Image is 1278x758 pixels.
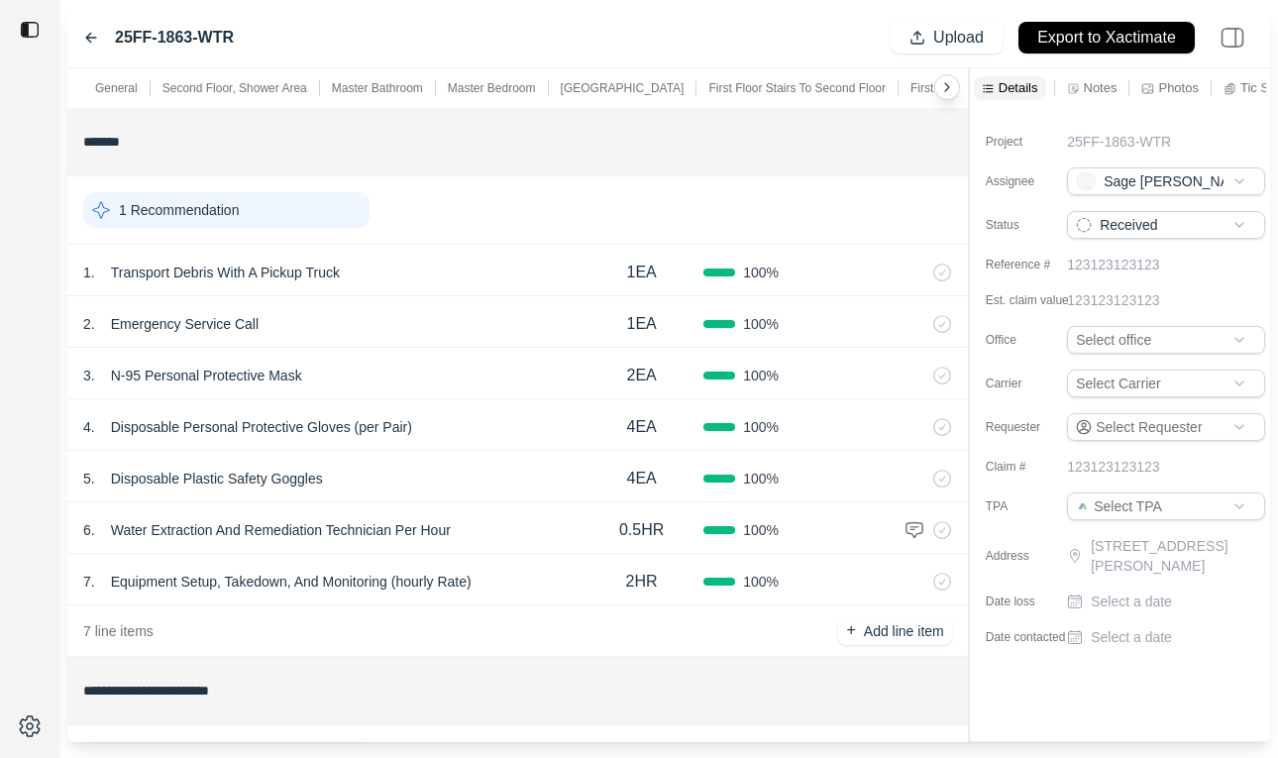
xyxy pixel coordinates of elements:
p: 7 . [83,572,95,592]
p: General [95,80,138,96]
label: Address [986,548,1085,564]
p: Disposable Plastic Safety Goggles [103,465,331,492]
label: Date contacted [986,629,1085,645]
p: 2EA [627,364,657,387]
p: + [846,619,855,642]
span: 100 % [743,417,779,437]
label: Reference # [986,257,1085,272]
p: First Floor Stairs To Second Floor [708,80,886,96]
p: Select a date [1091,627,1172,647]
p: 6 . [83,520,95,540]
p: 2HR [626,570,658,594]
p: Transport Debris With A Pickup Truck [103,259,348,286]
img: toggle sidebar [20,20,40,40]
p: 1EA [627,312,657,336]
span: 100 % [743,572,779,592]
p: 4EA [627,415,657,439]
p: Water Extraction And Remediation Technician Per Hour [103,516,459,544]
label: Project [986,134,1085,150]
label: Claim # [986,459,1085,475]
p: 2 . [83,314,95,334]
label: Carrier [986,376,1085,391]
p: 0.5HR [619,518,664,542]
span: 100 % [743,366,779,385]
label: Assignee [986,173,1085,189]
label: Date loss [986,594,1085,609]
p: N-95 Personal Protective Mask [103,362,310,389]
p: Master Bedroom [448,80,536,96]
p: 123123123123 [1067,255,1159,274]
p: 4 . [83,417,95,437]
p: Photos [1158,79,1198,96]
p: Second Floor, Shower Area [162,80,307,96]
img: comment [905,520,924,540]
label: Est. claim value [986,292,1085,308]
p: 3 . [83,366,95,385]
p: Details [999,79,1038,96]
label: Status [986,217,1085,233]
p: Export to Xactimate [1037,27,1176,50]
label: 25FF-1863-WTR [115,26,234,50]
span: 100 % [743,469,779,488]
p: 1 . [83,263,95,282]
p: 1EA [627,261,657,284]
button: Export to Xactimate [1018,22,1195,54]
p: Master Bathroom [332,80,423,96]
p: 123123123123 [1067,457,1159,477]
span: 100 % [743,314,779,334]
p: Notes [1084,79,1118,96]
p: Equipment Setup, Takedown, And Monitoring (hourly Rate) [103,568,479,596]
button: Upload [891,22,1003,54]
button: +Add line item [838,617,951,645]
label: Office [986,332,1085,348]
p: Add line item [864,621,944,641]
p: 7 line items [83,621,154,641]
p: Select a date [1091,592,1172,611]
p: [STREET_ADDRESS][PERSON_NAME] [1091,536,1269,576]
p: 5 . [83,469,95,488]
p: 123123123123 [1067,290,1159,310]
p: 25FF-1863-WTR [1067,132,1171,152]
p: Emergency Service Call [103,310,266,338]
span: 100 % [743,263,779,282]
span: 100 % [743,520,779,540]
img: right-panel.svg [1211,16,1254,59]
label: TPA [986,498,1085,514]
p: [GEOGRAPHIC_DATA] [561,80,685,96]
p: 1 Recommendation [119,200,239,220]
p: Disposable Personal Protective Gloves (per Pair) [103,413,420,441]
p: 4EA [627,467,657,490]
label: Requester [986,419,1085,435]
p: First Floor Kitchen [910,80,1007,96]
p: Upload [933,27,984,50]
